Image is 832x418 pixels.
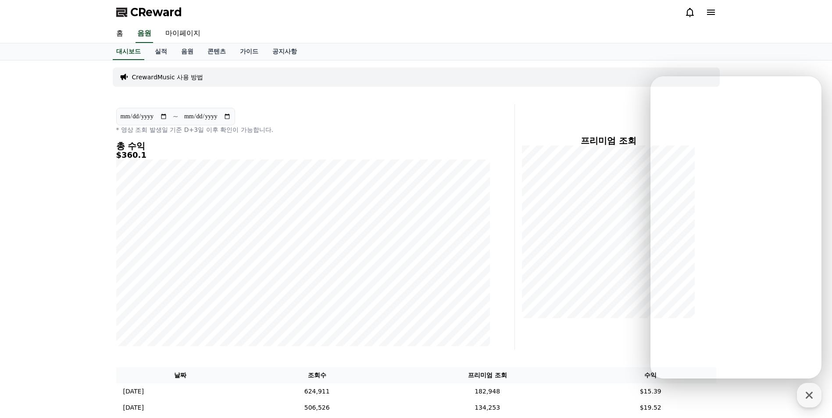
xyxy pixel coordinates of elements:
td: $15.39 [585,383,716,400]
p: * 영상 조회 발생일 기준 D+3일 이후 확인이 가능합니다. [116,125,490,134]
th: 조회수 [244,367,389,383]
p: [DATE] [123,387,144,396]
a: 마이페이지 [158,25,207,43]
a: 음원 [174,43,200,60]
th: 프리미엄 조회 [389,367,585,383]
iframe: Channel chat [650,76,821,379]
h4: 프리미엄 조회 [522,136,695,145]
a: 공지사항 [265,43,304,60]
td: $19.52 [585,400,716,416]
p: ~ [173,111,179,122]
a: 대시보드 [113,43,144,60]
th: 수익 [585,367,716,383]
h4: 총 수익 [116,141,490,151]
td: 624,911 [244,383,389,400]
a: 홈 [109,25,130,43]
h5: $360.1 [116,151,490,159]
a: CrewardMusic 사용 방법 [132,73,204,81]
a: 실적 [148,43,174,60]
th: 날짜 [116,367,245,383]
td: 134,253 [389,400,585,416]
td: 506,526 [244,400,389,416]
td: 182,948 [389,383,585,400]
a: 콘텐츠 [200,43,233,60]
a: 음원 [136,25,153,43]
span: CReward [130,5,182,19]
p: [DATE] [123,403,144,412]
a: CReward [116,5,182,19]
a: 가이드 [233,43,265,60]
